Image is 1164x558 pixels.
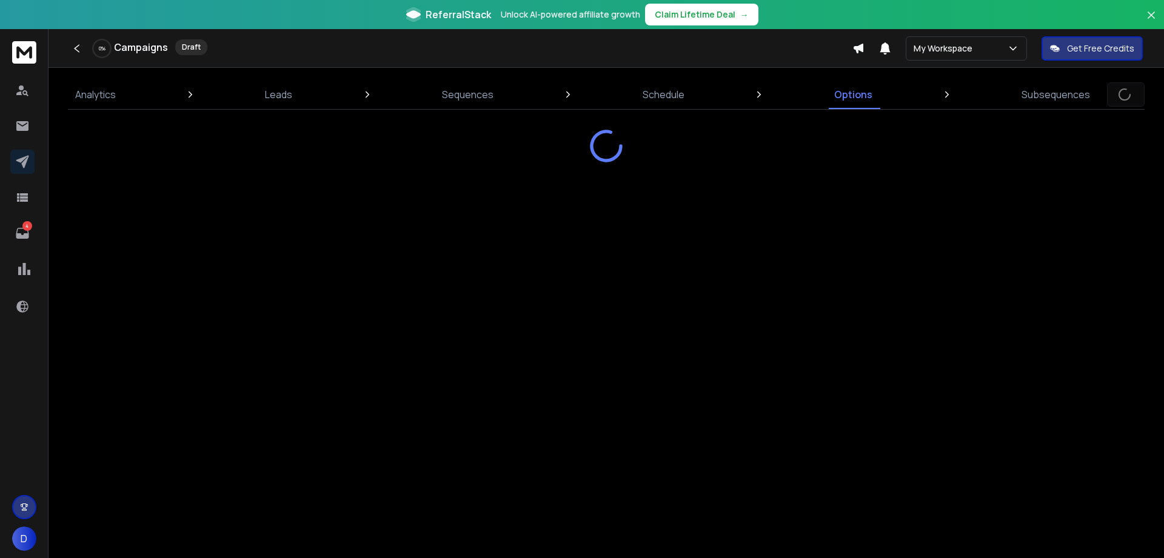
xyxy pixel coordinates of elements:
[68,80,123,109] a: Analytics
[435,80,501,109] a: Sequences
[834,87,872,102] p: Options
[914,42,977,55] p: My Workspace
[1042,36,1143,61] button: Get Free Credits
[645,4,758,25] button: Claim Lifetime Deal→
[258,80,299,109] a: Leads
[265,87,292,102] p: Leads
[501,8,640,21] p: Unlock AI-powered affiliate growth
[1143,7,1159,36] button: Close banner
[10,221,35,245] a: 4
[175,39,207,55] div: Draft
[22,221,32,231] p: 4
[635,80,692,109] a: Schedule
[99,45,105,52] p: 0 %
[12,526,36,551] button: D
[643,87,684,102] p: Schedule
[114,40,168,55] h1: Campaigns
[426,7,491,22] span: ReferralStack
[740,8,749,21] span: →
[1022,87,1090,102] p: Subsequences
[1067,42,1134,55] p: Get Free Credits
[1014,80,1097,109] a: Subsequences
[442,87,493,102] p: Sequences
[75,87,116,102] p: Analytics
[827,80,880,109] a: Options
